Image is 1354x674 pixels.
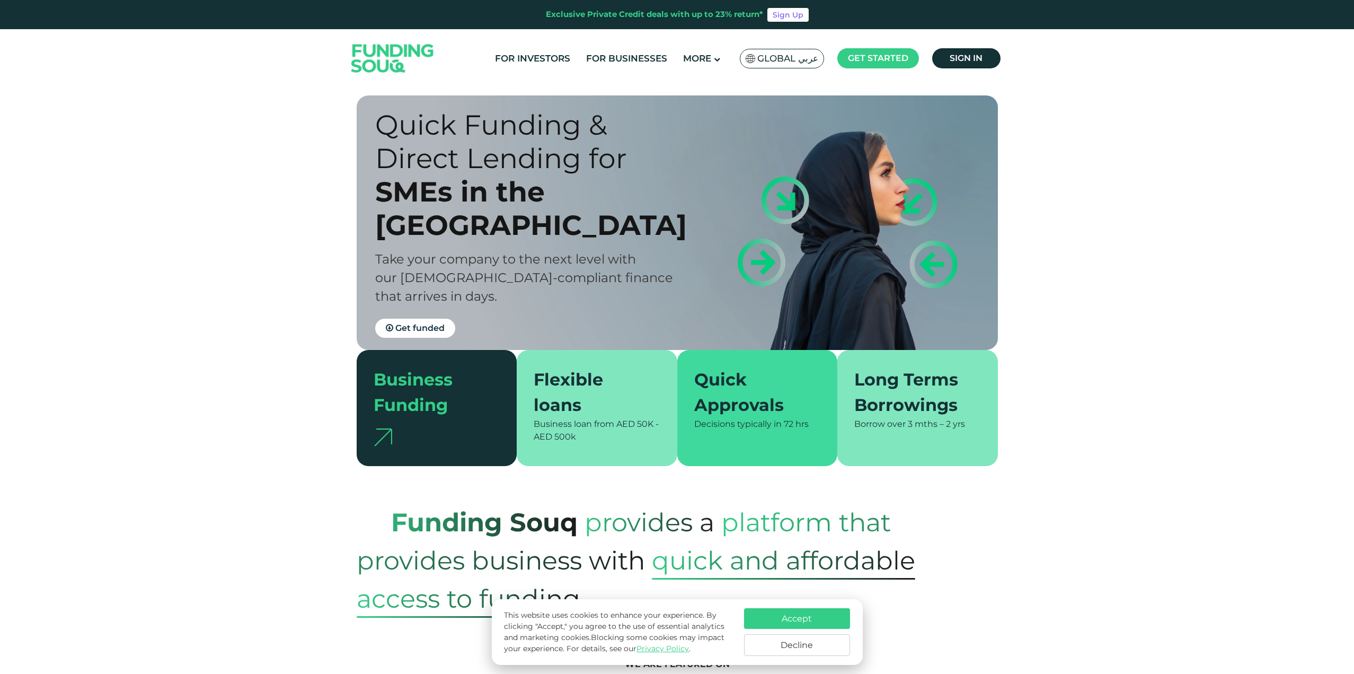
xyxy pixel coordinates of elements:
span: Business loan from [534,419,614,429]
span: Decisions typically in [694,419,782,429]
span: Sign in [950,53,983,63]
a: For Investors [492,50,573,67]
a: Sign in [932,48,1001,68]
span: provides a [585,496,714,548]
div: Exclusive Private Credit deals with up to 23% return* [546,8,763,21]
span: For details, see our . [567,644,691,653]
div: Flexible loans [534,367,648,418]
img: arrow [374,428,392,446]
p: This website uses cookies to enhance your experience. By clicking "Accept," you agree to the use ... [504,610,733,654]
a: For Businesses [583,50,670,67]
span: 3 mths – 2 yrs [908,419,965,429]
img: Logo [341,32,445,85]
a: Sign Up [767,8,809,22]
span: Take your company to the next level with our [DEMOGRAPHIC_DATA]-compliant finance that arrives in... [375,251,673,304]
span: 72 hrs [784,419,809,429]
span: Global عربي [757,52,818,65]
span: Get funded [395,323,445,333]
span: access to funding. [357,580,586,618]
button: Accept [744,608,850,629]
span: quick and affordable [652,541,915,580]
div: Quick Approvals [694,367,808,418]
span: Blocking some cookies may impact your experience. [504,633,724,653]
div: Long Terms Borrowings [854,367,968,418]
a: Get funded [375,319,455,338]
div: SMEs in the [GEOGRAPHIC_DATA] [375,175,696,242]
span: We are featured on [625,659,730,669]
button: Decline [744,634,850,656]
span: More [683,53,711,64]
span: Get started [848,53,908,63]
span: platform that provides business with [357,496,891,587]
strong: Funding Souq [391,507,578,538]
span: Borrow over [854,419,906,429]
a: Privacy Policy [636,644,689,653]
img: SA Flag [746,54,755,63]
div: Quick Funding & Direct Lending for [375,108,696,175]
div: Business Funding [374,367,488,418]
